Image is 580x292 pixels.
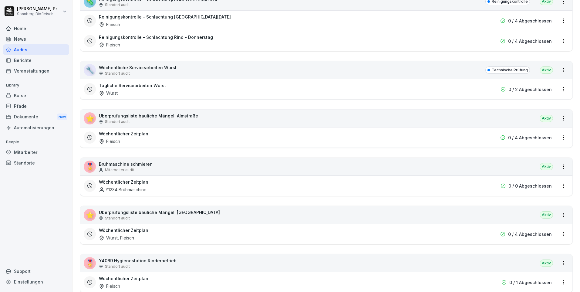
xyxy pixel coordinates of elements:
div: Aktiv [540,260,553,267]
p: People [3,137,69,147]
a: Home [3,23,69,34]
p: [PERSON_NAME] Preßlauer [17,6,61,12]
p: 0 / 4 Abgeschlossen [508,134,552,141]
div: Fleisch [99,283,120,289]
h3: Tägliche Servicearbeiten Wurst [99,82,166,89]
a: Pfade [3,101,69,111]
div: 🎖️ [84,257,96,269]
div: New [57,114,67,121]
div: Wurst, Fleisch [99,235,134,241]
a: Automatisierungen [3,122,69,133]
div: Aktiv [540,115,553,122]
p: Standort audit [105,119,130,124]
p: Standort audit [105,71,130,76]
div: 🎖️ [84,161,96,173]
p: 0 / 4 Abgeschlossen [508,231,552,237]
div: 🔧 [84,64,96,76]
a: DokumenteNew [3,111,69,123]
a: Mitarbeiter [3,147,69,158]
p: Mitarbeiter audit [105,167,134,173]
p: Brühmaschine schmieren [99,161,153,167]
div: Aktiv [540,211,553,219]
p: 0 / 4 Abgeschlossen [508,18,552,24]
h3: Reinigungskontrolle - Schlachtung [GEOGRAPHIC_DATA][DATE] [99,14,231,20]
a: Veranstaltungen [3,66,69,76]
div: Fleisch [99,21,120,28]
a: Standorte [3,158,69,168]
a: Einstellungen [3,277,69,287]
h3: Wöchentlicher Zeitplan [99,179,148,185]
p: Standort audit [105,216,130,221]
div: Wurst [99,90,118,96]
p: Y4069 Hygienestation Rinderbetrieb [99,257,177,264]
div: ⭐ [84,209,96,221]
div: Dokumente [3,111,69,123]
h3: Wöchentlicher Zeitplan [99,275,148,282]
p: Überprüfungsliste bauliche Mängel, [GEOGRAPHIC_DATA] [99,209,220,216]
a: News [3,34,69,44]
h3: Wöchentlicher Zeitplan [99,227,148,233]
div: Y1234 Brühmaschine [99,186,147,193]
div: Fleisch [99,138,120,144]
p: 0 / 2 Abgeschlossen [508,86,552,93]
p: Sonnberg Biofleisch [17,12,61,16]
p: Standort audit [105,264,130,269]
a: Audits [3,44,69,55]
p: Überprüfungsliste bauliche Mängel, Almstraße [99,113,198,119]
p: 0 / 0 Abgeschlossen [508,183,552,189]
a: Berichte [3,55,69,66]
div: ⭐ [84,112,96,124]
div: Aktiv [540,163,553,170]
div: Aktiv [540,66,553,74]
h3: Reinigungskontrolle - Schlachtung Rind - Donnerstag [99,34,213,40]
a: Kurse [3,90,69,101]
p: Standort audit [105,2,130,8]
p: 0 / 4 Abgeschlossen [508,38,552,44]
p: Technische Prüfung [492,67,528,73]
h3: Wöchentlicher Zeitplan [99,131,148,137]
p: Wöchentliche Servicearbeiten Wurst [99,64,177,71]
p: Library [3,80,69,90]
div: Support [3,266,69,277]
div: Fleisch [99,42,120,48]
p: 0 / 1 Abgeschlossen [509,279,552,286]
